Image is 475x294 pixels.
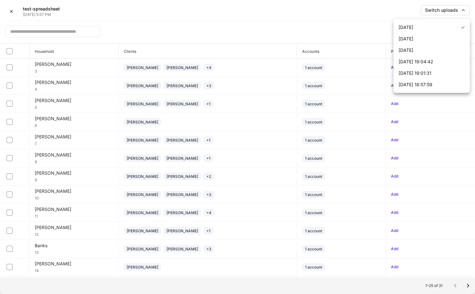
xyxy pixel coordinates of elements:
div: [DATE] [399,36,413,42]
div: [DATE] [399,24,413,31]
div: ✓ [461,24,465,31]
div: [DATE] 19:01:31 [399,70,431,76]
div: [DATE] [399,47,413,53]
div: [DATE] 19:04:42 [399,59,433,65]
div: [DATE] 18:57:59 [399,81,432,88]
